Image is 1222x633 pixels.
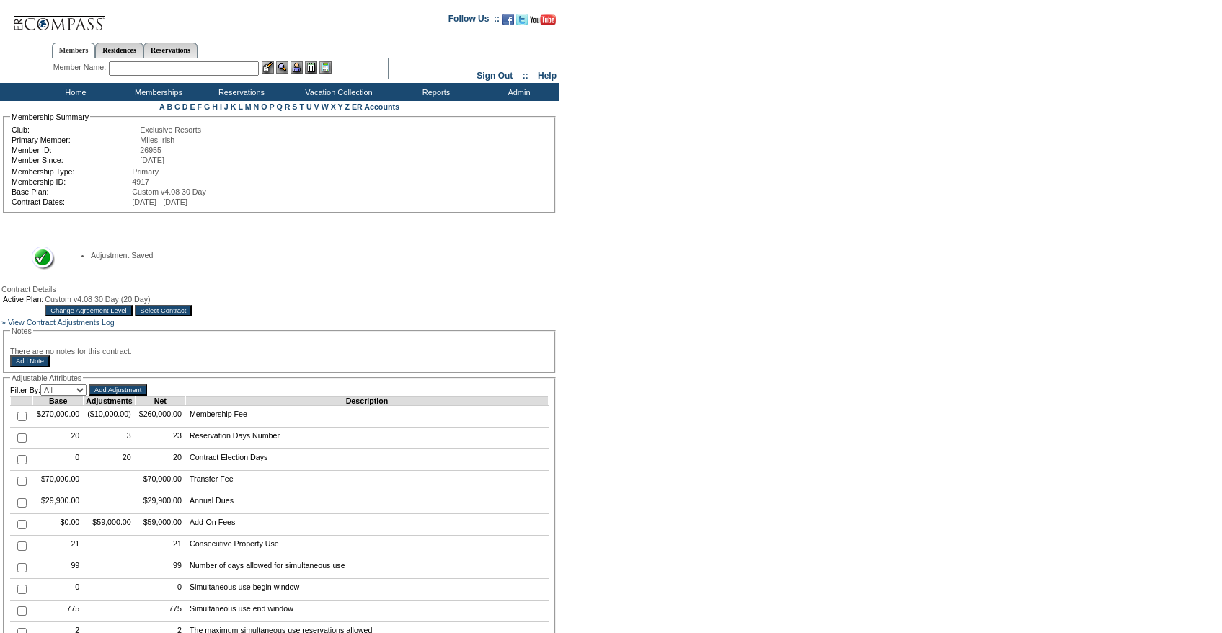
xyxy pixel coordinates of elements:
td: Vacation Collection [281,83,393,101]
td: Admin [476,83,559,101]
td: $59,000.00 [84,514,135,536]
td: 775 [135,601,185,622]
td: $70,000.00 [33,471,84,492]
a: R [285,102,291,111]
span: 4917 [132,177,149,186]
td: Primary Member: [12,136,138,144]
a: I [220,102,222,111]
img: Impersonate [291,61,303,74]
a: U [306,102,312,111]
span: [DATE] [140,156,164,164]
span: Primary [132,167,159,176]
td: Memberships [115,83,198,101]
td: Home [32,83,115,101]
td: Simultaneous use end window [185,601,548,622]
a: ER Accounts [352,102,399,111]
a: P [270,102,275,111]
input: Add Note [10,355,50,367]
li: Adjustment Saved [91,251,534,260]
img: Reservations [305,61,317,74]
a: B [167,102,172,111]
td: $29,900.00 [33,492,84,514]
a: V [314,102,319,111]
a: C [174,102,180,111]
img: Subscribe to our YouTube Channel [530,14,556,25]
a: Z [345,102,350,111]
td: Number of days allowed for simultaneous use [185,557,548,579]
td: Description [185,397,548,406]
td: 775 [33,601,84,622]
img: Become our fan on Facebook [502,14,514,25]
a: Help [538,71,557,81]
td: Reservation Days Number [185,428,548,449]
a: Q [276,102,282,111]
td: 0 [135,579,185,601]
a: M [245,102,252,111]
a: Y [338,102,343,111]
td: Active Plan: [3,295,43,304]
a: T [299,102,304,111]
td: 3 [84,428,135,449]
input: Add Adjustment [89,384,147,396]
a: N [254,102,260,111]
div: Contract Details [1,285,557,293]
td: 21 [135,536,185,557]
td: $59,000.00 [135,514,185,536]
a: E [190,102,195,111]
img: Success Message [22,247,55,270]
a: S [292,102,297,111]
td: Add-On Fees [185,514,548,536]
img: b_edit.gif [262,61,274,74]
a: D [182,102,188,111]
td: Contract Election Days [185,449,548,471]
a: G [204,102,210,111]
span: Custom v4.08 30 Day [132,187,205,196]
img: View [276,61,288,74]
span: :: [523,71,528,81]
td: 0 [33,449,84,471]
td: Member ID: [12,146,138,154]
td: 21 [33,536,84,557]
td: Simultaneous use begin window [185,579,548,601]
a: X [331,102,336,111]
td: Transfer Fee [185,471,548,492]
span: [DATE] - [DATE] [132,198,187,206]
a: O [261,102,267,111]
img: b_calculator.gif [319,61,332,74]
a: L [238,102,242,111]
img: Compass Home [12,4,106,33]
td: Membership Fee [185,406,548,428]
a: Sign Out [477,71,513,81]
td: 20 [33,428,84,449]
a: Become our fan on Facebook [502,18,514,27]
td: 99 [135,557,185,579]
td: Club: [12,125,138,134]
a: H [212,102,218,111]
td: $70,000.00 [135,471,185,492]
a: A [159,102,164,111]
td: Membership Type: [12,167,130,176]
td: Base Plan: [12,187,130,196]
td: $0.00 [33,514,84,536]
a: K [231,102,236,111]
td: $260,000.00 [135,406,185,428]
img: Follow us on Twitter [516,14,528,25]
a: Residences [95,43,143,58]
input: Change Agreement Level [45,305,132,316]
td: 23 [135,428,185,449]
td: Annual Dues [185,492,548,514]
td: Reservations [198,83,281,101]
legend: Membership Summary [10,112,90,121]
span: 26955 [140,146,161,154]
td: ($10,000.00) [84,406,135,428]
a: » View Contract Adjustments Log [1,318,115,327]
a: Follow us on Twitter [516,18,528,27]
td: Consecutive Property Use [185,536,548,557]
legend: Adjustable Attributes [10,373,83,382]
td: Filter By: [10,384,87,396]
div: Member Name: [53,61,109,74]
input: Select Contract [135,305,192,316]
a: Reservations [143,43,198,58]
td: Member Since: [12,156,138,164]
td: $29,900.00 [135,492,185,514]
